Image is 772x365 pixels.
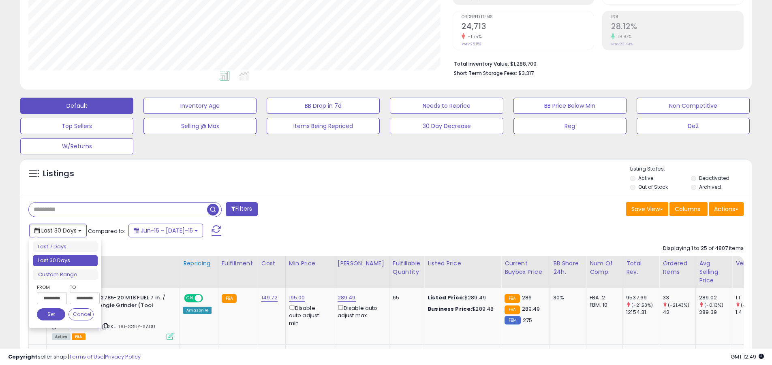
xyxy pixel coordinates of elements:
div: 289.39 [699,309,732,316]
label: Active [638,175,653,181]
div: BB Share 24h. [553,259,583,276]
div: [PERSON_NAME] [338,259,386,268]
div: Ordered Items [663,259,692,276]
button: Top Sellers [20,118,133,134]
li: Last 30 Days [33,255,98,266]
div: Displaying 1 to 25 of 4807 items [663,245,744,252]
small: FBA [505,305,520,314]
a: 149.72 [261,294,278,302]
button: De2 [637,118,750,134]
div: Avg Selling Price [699,259,729,285]
div: Velocity [736,259,765,268]
div: Listed Price [428,259,498,268]
h2: 24,713 [462,22,594,33]
span: ON [185,295,195,302]
span: OFF [202,295,215,302]
button: 30 Day Decrease [390,118,503,134]
div: 65 [393,294,418,301]
button: W/Returns [20,138,133,154]
a: 195.00 [289,294,305,302]
label: Out of Stock [638,184,668,190]
button: Items Being Repriced [267,118,380,134]
div: 9537.69 [626,294,659,301]
span: ROI [611,15,743,19]
div: seller snap | | [8,353,141,361]
div: $289.48 [428,305,495,313]
div: $289.49 [428,294,495,301]
b: Total Inventory Value: [454,60,509,67]
li: $1,288,709 [454,58,738,68]
b: Short Term Storage Fees: [454,70,517,77]
li: Custom Range [33,269,98,280]
span: FBA [72,333,86,340]
div: Amazon AI [183,307,212,314]
label: From [37,283,65,291]
span: Jun-16 - [DATE]-15 [141,226,193,235]
div: Min Price [289,259,331,268]
label: Deactivated [699,175,729,181]
h5: Listings [43,168,74,179]
span: Columns [675,205,700,213]
div: ASIN: [52,294,173,339]
label: To [70,283,94,291]
small: Prev: 25,152 [462,42,481,47]
span: 2025-08-15 12:49 GMT [731,353,764,361]
button: Set [37,308,65,320]
span: 286 [522,294,532,301]
div: 30% [553,294,580,301]
span: Compared to: [88,227,125,235]
button: Save View [626,202,668,216]
small: (-21.43%) [741,302,762,308]
button: Reg [513,118,627,134]
button: Filters [226,202,257,216]
div: 42 [663,309,695,316]
small: -1.75% [465,34,481,40]
div: Disable auto adjust min [289,303,328,327]
a: 289.49 [338,294,356,302]
button: Last 30 Days [29,224,87,237]
span: 289.49 [522,305,540,313]
span: All listings currently available for purchase on Amazon [52,333,71,340]
small: 19.97% [615,34,631,40]
button: BB Price Below Min [513,98,627,114]
div: 12154.31 [626,309,659,316]
h2: 28.12% [611,22,743,33]
b: Listed Price: [428,294,464,301]
div: 1.1 [736,294,768,301]
div: Fulfillment [222,259,254,268]
span: $3,317 [518,69,534,77]
span: 275 [523,316,532,324]
small: FBA [505,294,520,303]
button: Actions [709,202,744,216]
b: Milwaukee 2785-20 M18 FUEL 7 in. / 9 in. Large Angle Grinder (Tool Only) [70,294,169,319]
small: (-0.13%) [704,302,723,308]
button: BB Drop in 7d [267,98,380,114]
div: FBA: 2 [590,294,616,301]
li: Last 7 Days [33,241,98,252]
div: Disable auto adjust max [338,303,383,319]
small: FBM [505,316,520,324]
button: Needs to Reprice [390,98,503,114]
div: Cost [261,259,282,268]
div: Current Buybox Price [505,259,546,276]
span: Ordered Items [462,15,594,19]
a: Terms of Use [69,353,104,361]
button: Default [20,98,133,114]
div: 1.4 [736,309,768,316]
strong: Copyright [8,353,38,361]
small: (-21.43%) [668,302,689,308]
div: Title [50,259,176,268]
a: Privacy Policy [105,353,141,361]
small: (-21.53%) [631,302,653,308]
button: Columns [669,202,708,216]
span: Last 30 Days [41,226,77,235]
p: Listing States: [630,165,752,173]
span: | SKU: 00-SGUY-SADU [101,323,155,330]
div: FBM: 10 [590,301,616,309]
button: Cancel [68,308,94,320]
small: FBA [222,294,237,303]
div: Total Rev. [626,259,656,276]
button: Jun-16 - [DATE]-15 [128,224,203,237]
button: Inventory Age [143,98,257,114]
div: 33 [663,294,695,301]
